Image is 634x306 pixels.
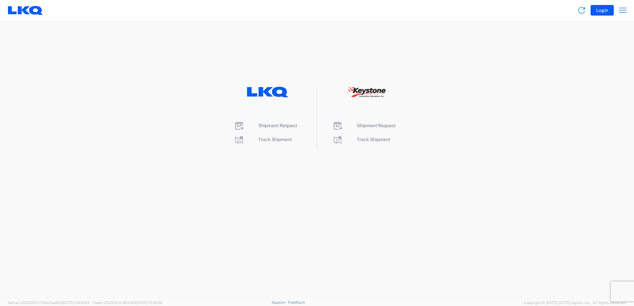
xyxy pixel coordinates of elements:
a: Track Shipment [234,137,292,142]
a: Support [272,300,288,304]
span: Copyright © [DATE]-[DATE] Agistix Inc., All Rights Reserved [524,300,626,306]
span: Track Shipment [357,137,390,142]
span: Shipment Request [258,123,297,128]
a: Feedback [288,300,305,304]
span: [DATE] 10:16:38 [136,301,162,305]
a: Shipment Request [234,123,297,128]
button: Login [591,5,614,16]
a: Track Shipment [332,137,390,142]
span: Track Shipment [258,137,292,142]
span: Server: 2025.20.0-710e05ee653 [8,301,90,305]
span: [DATE] 09:51:04 [63,301,90,305]
span: Shipment Request [357,123,396,128]
a: Shipment Request [332,123,396,128]
span: Client: 2025.20.0-8b113f4 [93,301,162,305]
